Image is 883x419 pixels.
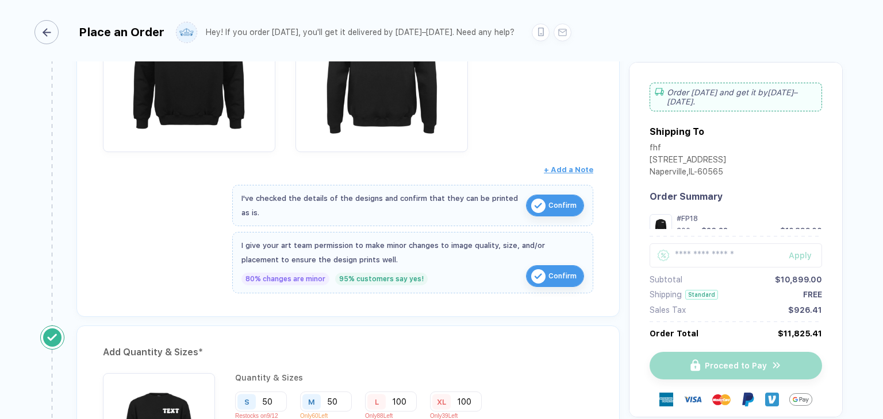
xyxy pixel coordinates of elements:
[79,25,164,39] div: Place an Order
[741,393,755,406] img: Paypal
[365,413,425,419] p: Only 88 Left
[684,390,702,409] img: visa
[531,199,546,213] img: icon
[526,265,584,287] button: iconConfirm
[300,413,360,419] p: Only 60 Left
[774,243,822,267] button: Apply
[803,290,822,299] div: FREE
[235,413,295,419] p: Restocks on 9/12
[103,343,593,362] div: Add Quantity & Sizes
[789,251,822,260] div: Apply
[206,28,515,37] div: Hey! If you order [DATE], you'll get it delivered by [DATE]–[DATE]. Need any help?
[765,393,779,406] img: Venmo
[548,196,577,215] span: Confirm
[788,305,822,315] div: $926.41
[548,267,577,285] span: Confirm
[176,22,197,42] img: user profile
[701,226,728,235] div: $36.33
[677,226,690,235] div: 300
[650,191,822,202] div: Order Summary
[650,275,682,284] div: Subtotal
[650,329,698,338] div: Order Total
[650,305,686,315] div: Sales Tax
[650,155,726,167] div: [STREET_ADDRESS]
[544,161,593,179] button: + Add a Note
[335,273,428,285] div: 95% customers say yes!
[789,388,812,411] img: Google Pay
[308,397,315,406] div: M
[652,217,669,234] img: 6480375e-9924-4565-97d1-951400a94c1b_nt_front_1754576937939.jpg
[650,143,726,155] div: fhf
[244,397,249,406] div: S
[241,238,584,267] div: I give your art team permission to make minor changes to image quality, size, and/or placement to...
[650,290,682,299] div: Shipping
[437,397,446,406] div: XL
[780,226,822,235] div: $10,899.00
[544,165,593,174] span: + Add a Note
[693,226,699,235] div: x
[712,390,731,409] img: master-card
[650,167,726,179] div: Naperville , IL - 60565
[659,393,673,406] img: express
[241,273,329,285] div: 80% changes are minor
[531,269,546,284] img: icon
[677,214,822,223] div: #FP18
[241,191,520,220] div: I've checked the details of the designs and confirm that they can be printed as is.
[685,290,718,300] div: Standard
[778,329,822,338] div: $11,825.41
[375,397,379,406] div: L
[430,413,490,419] p: Only 39 Left
[526,195,584,216] button: iconConfirm
[775,275,822,284] div: $10,899.00
[650,126,704,137] div: Shipping To
[650,83,822,111] div: Order [DATE] and get it by [DATE]–[DATE] .
[235,373,593,382] div: Quantity & Sizes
